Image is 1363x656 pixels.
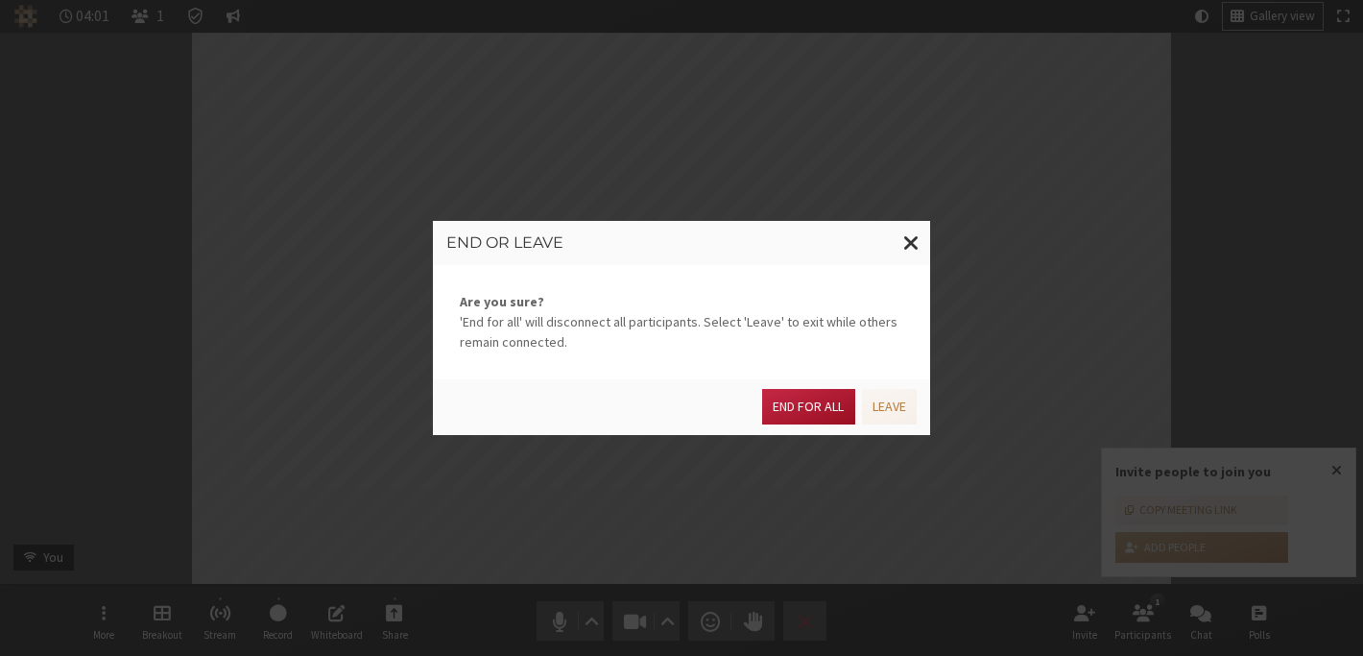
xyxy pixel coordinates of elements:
button: Close modal [893,221,930,265]
h3: End or leave [446,234,917,252]
div: 'End for all' will disconnect all participants. Select 'Leave' to exit while others remain connec... [433,265,930,379]
button: End for all [762,389,854,425]
button: Leave [862,389,917,425]
strong: Are you sure? [460,292,903,312]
